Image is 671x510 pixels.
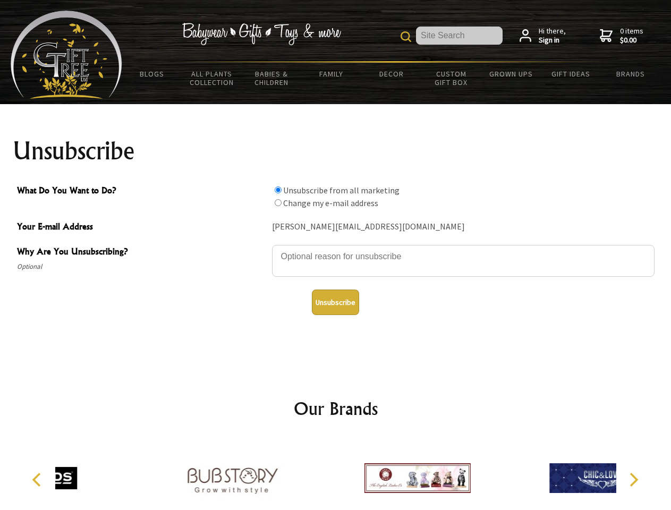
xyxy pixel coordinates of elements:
span: Optional [17,260,267,273]
button: Next [622,468,645,491]
label: Change my e-mail address [283,198,378,208]
span: Your E-mail Address [17,220,267,235]
label: Unsubscribe from all marketing [283,185,400,195]
span: What Do You Want to Do? [17,184,267,199]
a: Family [302,63,362,85]
textarea: Why Are You Unsubscribing? [272,245,655,277]
img: Babywear - Gifts - Toys & more [182,23,341,45]
a: Brands [601,63,661,85]
strong: $0.00 [620,36,643,45]
button: Previous [27,468,50,491]
a: 0 items$0.00 [600,27,643,45]
a: Hi there,Sign in [520,27,566,45]
span: 0 items [620,26,643,45]
input: What Do You Want to Do? [275,186,282,193]
input: What Do You Want to Do? [275,199,282,206]
strong: Sign in [539,36,566,45]
a: All Plants Collection [182,63,242,93]
img: Babyware - Gifts - Toys and more... [11,11,122,99]
img: product search [401,31,411,42]
a: BLOGS [122,63,182,85]
span: Why Are You Unsubscribing? [17,245,267,260]
a: Gift Ideas [541,63,601,85]
button: Unsubscribe [312,290,359,315]
span: Hi there, [539,27,566,45]
a: Custom Gift Box [421,63,481,93]
h1: Unsubscribe [13,138,659,164]
a: Grown Ups [481,63,541,85]
div: [PERSON_NAME][EMAIL_ADDRESS][DOMAIN_NAME] [272,219,655,235]
a: Decor [361,63,421,85]
input: Site Search [416,27,503,45]
h2: Our Brands [21,396,650,421]
a: Babies & Children [242,63,302,93]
